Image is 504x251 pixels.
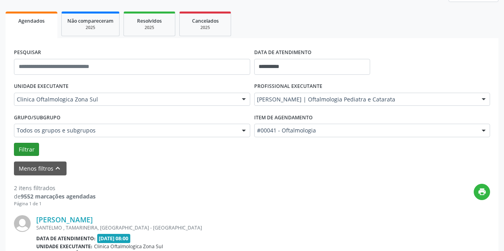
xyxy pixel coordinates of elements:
span: Agendados [18,18,45,24]
span: Clinica Oftalmologica Zona Sul [17,95,234,103]
label: Item de agendamento [254,111,313,124]
div: Página 1 de 1 [14,200,96,207]
div: SANTELMO , TAMARINEIRA, [GEOGRAPHIC_DATA] - [GEOGRAPHIC_DATA] [36,224,371,231]
div: 2025 [67,25,114,31]
label: PESQUISAR [14,47,41,59]
span: Cancelados [192,18,219,24]
button: Menos filtroskeyboard_arrow_up [14,161,67,175]
label: PROFISSIONAL EXECUTANTE [254,80,322,93]
a: [PERSON_NAME] [36,215,93,224]
button: Filtrar [14,143,39,156]
label: DATA DE ATENDIMENTO [254,47,312,59]
label: Grupo/Subgrupo [14,111,61,124]
button: print [474,184,490,200]
label: UNIDADE EXECUTANTE [14,80,69,93]
div: 2025 [185,25,225,31]
i: keyboard_arrow_up [53,164,62,173]
span: [PERSON_NAME] | Oftalmologia Pediatra e Catarata [257,95,474,103]
b: Unidade executante: [36,243,92,250]
span: Todos os grupos e subgrupos [17,126,234,134]
i: print [478,187,486,196]
span: Resolvidos [137,18,162,24]
div: de [14,192,96,200]
img: img [14,215,31,232]
span: [DATE] 08:00 [97,234,131,243]
div: 2025 [129,25,169,31]
div: 2 itens filtrados [14,184,96,192]
span: Clinica Oftalmologica Zona Sul [94,243,163,250]
strong: 9552 marcações agendadas [21,193,96,200]
span: #00041 - Oftalmologia [257,126,474,134]
span: Não compareceram [67,18,114,24]
b: Data de atendimento: [36,235,96,242]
